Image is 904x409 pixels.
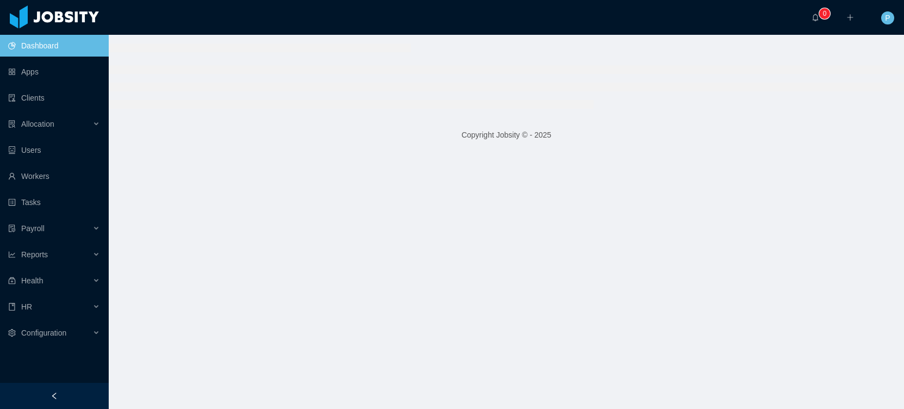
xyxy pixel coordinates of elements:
[885,11,890,24] span: P
[8,277,16,284] i: icon: medicine-box
[8,165,100,187] a: icon: userWorkers
[109,116,904,154] footer: Copyright Jobsity © - 2025
[8,139,100,161] a: icon: robotUsers
[21,224,45,233] span: Payroll
[8,87,100,109] a: icon: auditClients
[8,329,16,337] i: icon: setting
[21,276,43,285] span: Health
[8,225,16,232] i: icon: file-protect
[8,35,100,57] a: icon: pie-chartDashboard
[21,302,32,311] span: HR
[8,120,16,128] i: icon: solution
[819,8,830,19] sup: 0
[8,61,100,83] a: icon: appstoreApps
[846,14,854,21] i: icon: plus
[21,329,66,337] span: Configuration
[21,120,54,128] span: Allocation
[21,250,48,259] span: Reports
[8,251,16,258] i: icon: line-chart
[812,14,819,21] i: icon: bell
[8,303,16,311] i: icon: book
[8,191,100,213] a: icon: profileTasks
